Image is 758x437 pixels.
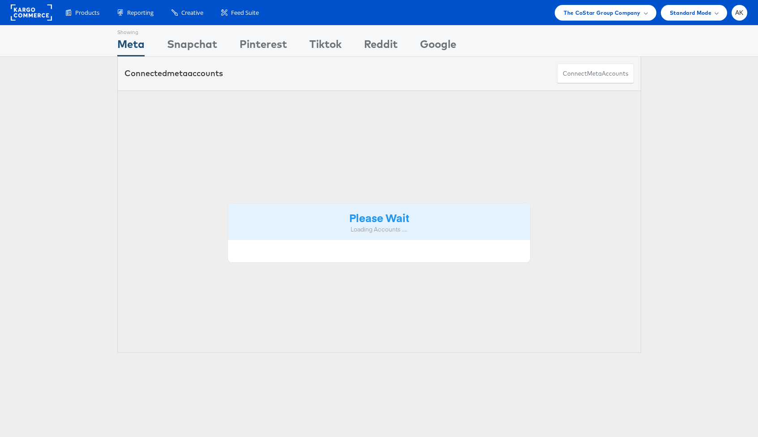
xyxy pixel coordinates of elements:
[75,9,99,17] span: Products
[235,225,524,234] div: Loading Accounts ....
[117,36,145,56] div: Meta
[349,210,409,225] strong: Please Wait
[309,36,342,56] div: Tiktok
[364,36,398,56] div: Reddit
[420,36,456,56] div: Google
[564,8,640,17] span: The CoStar Group Company
[117,26,145,36] div: Showing
[167,36,217,56] div: Snapchat
[181,9,203,17] span: Creative
[587,69,602,78] span: meta
[127,9,154,17] span: Reporting
[167,68,188,78] span: meta
[231,9,259,17] span: Feed Suite
[240,36,287,56] div: Pinterest
[670,8,711,17] span: Standard Mode
[735,10,744,16] span: AK
[124,68,223,79] div: Connected accounts
[557,64,634,84] button: ConnectmetaAccounts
